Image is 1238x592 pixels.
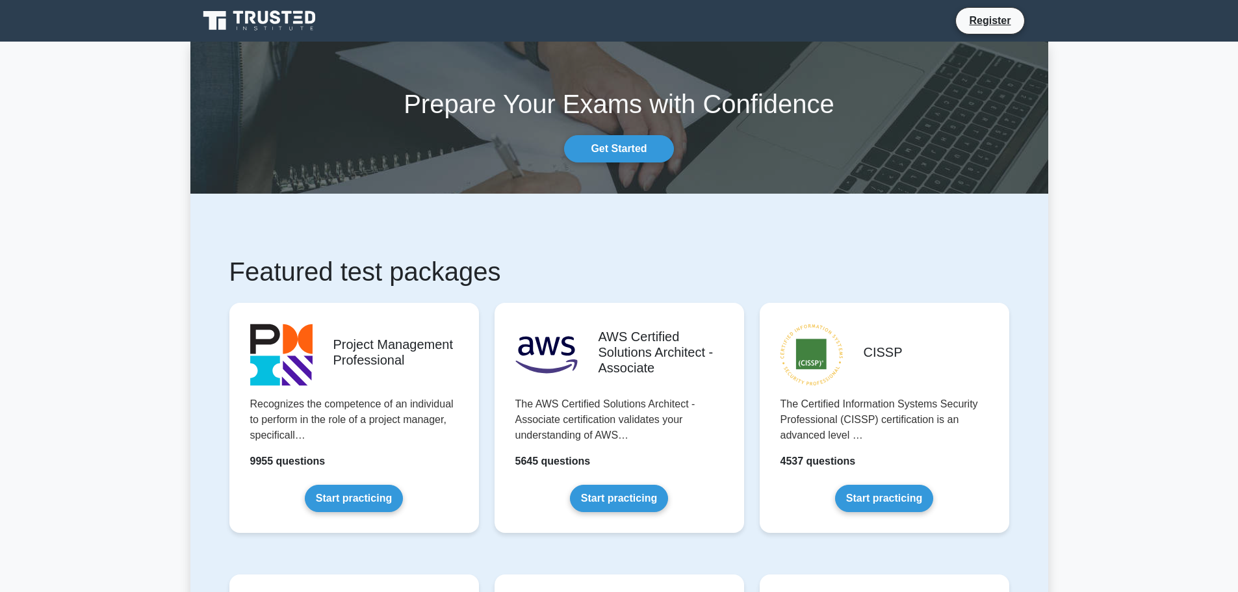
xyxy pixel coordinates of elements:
h1: Prepare Your Exams with Confidence [190,88,1048,120]
h1: Featured test packages [229,256,1009,287]
a: Start practicing [835,485,933,512]
a: Start practicing [570,485,668,512]
a: Start practicing [305,485,403,512]
a: Register [961,12,1018,29]
a: Get Started [564,135,673,162]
